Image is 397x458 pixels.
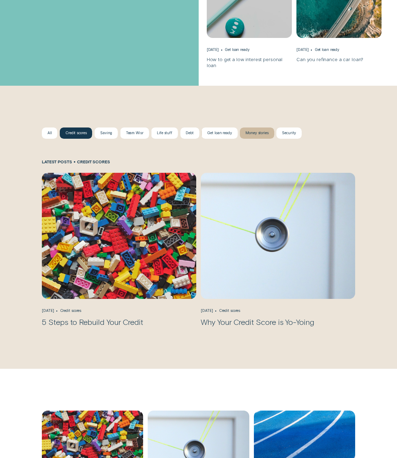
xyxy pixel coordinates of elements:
[60,308,82,313] div: Credit scores
[186,131,194,135] div: Debt
[225,47,250,52] div: Get loan ready
[201,127,237,139] button: Get loan ready
[207,57,292,69] h3: How to get a low interest personal loan
[201,308,213,313] div: [DATE]
[180,127,199,139] button: Debt
[42,173,196,327] a: 5 Steps to Rebuild Your Credit, Dec 05 Credit scores
[207,47,219,52] div: [DATE]
[120,127,149,139] button: Team Wisr
[282,131,296,135] div: Security
[42,317,196,327] h3: 5 Steps to Rebuild Your Credit
[315,47,340,52] div: Get loan ready
[65,131,87,135] div: Credit scores
[207,131,232,135] div: Get loan ready
[42,159,72,164] span: Latest Posts
[42,308,54,313] div: [DATE]
[219,308,241,313] div: Credit scores
[100,131,112,135] div: Saving
[126,131,143,135] div: Team Wisr
[201,173,355,327] a: Why Your Credit Score is Yo-Yoing, May 30 Credit scores
[245,131,269,135] div: Money stories
[296,57,382,63] h3: Can you refinance a car loan?
[95,127,118,139] button: Saving
[296,47,308,52] div: [DATE]
[240,127,274,139] button: Money stories
[276,127,302,139] button: Security
[60,127,92,139] button: Credit scores
[42,127,57,139] button: All
[47,131,52,135] div: All
[77,159,110,164] span: Credit scores
[151,127,178,139] button: Life stuff
[157,131,172,135] div: Life stuff
[201,317,355,327] h3: Why Your Credit Score is Yo-Yoing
